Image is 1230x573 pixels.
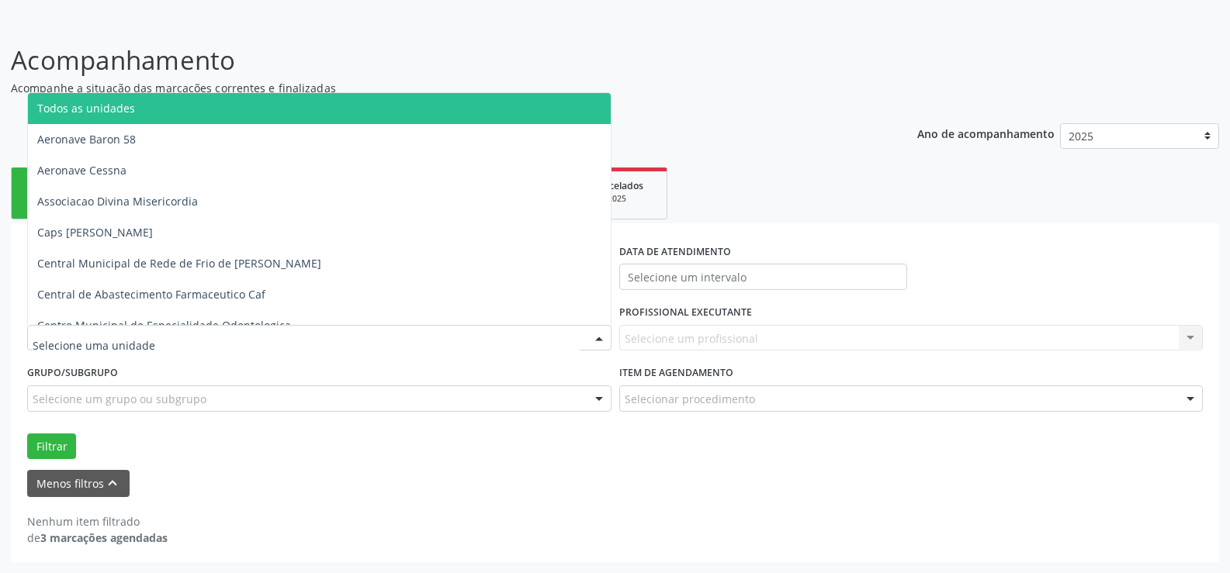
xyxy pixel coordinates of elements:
label: PROFISSIONAL EXECUTANTE [619,301,752,325]
span: Associacao Divina Misericordia [37,194,198,209]
p: Acompanhamento [11,41,857,80]
input: Selecione uma unidade [33,330,580,361]
button: Filtrar [27,433,76,460]
span: Todos as unidades [37,101,135,116]
span: Aeronave Baron 58 [37,132,136,147]
i: keyboard_arrow_up [104,475,121,492]
span: Central de Abastecimento Farmaceutico Caf [37,287,265,302]
p: Ano de acompanhamento [917,123,1055,143]
span: Selecionar procedimento [625,391,755,407]
span: Cancelados [591,179,643,192]
label: Item de agendamento [619,361,733,385]
button: Menos filtroskeyboard_arrow_up [27,470,130,497]
input: Selecione um intervalo [619,264,907,290]
div: Nenhum item filtrado [27,513,168,530]
strong: 3 marcações agendadas [40,530,168,545]
label: Grupo/Subgrupo [27,361,118,385]
div: 2025 [578,193,656,205]
p: Acompanhe a situação das marcações correntes e finalizadas [11,80,857,96]
label: DATA DE ATENDIMENTO [619,240,731,264]
div: de [27,530,168,546]
span: Selecione um grupo ou subgrupo [33,391,206,407]
span: Central Municipal de Rede de Frio de [PERSON_NAME] [37,256,321,271]
span: Aeronave Cessna [37,163,126,178]
span: Centro Municipal de Especialidade Odontologica [37,318,291,333]
div: Nova marcação [23,198,100,209]
span: Caps [PERSON_NAME] [37,225,153,240]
